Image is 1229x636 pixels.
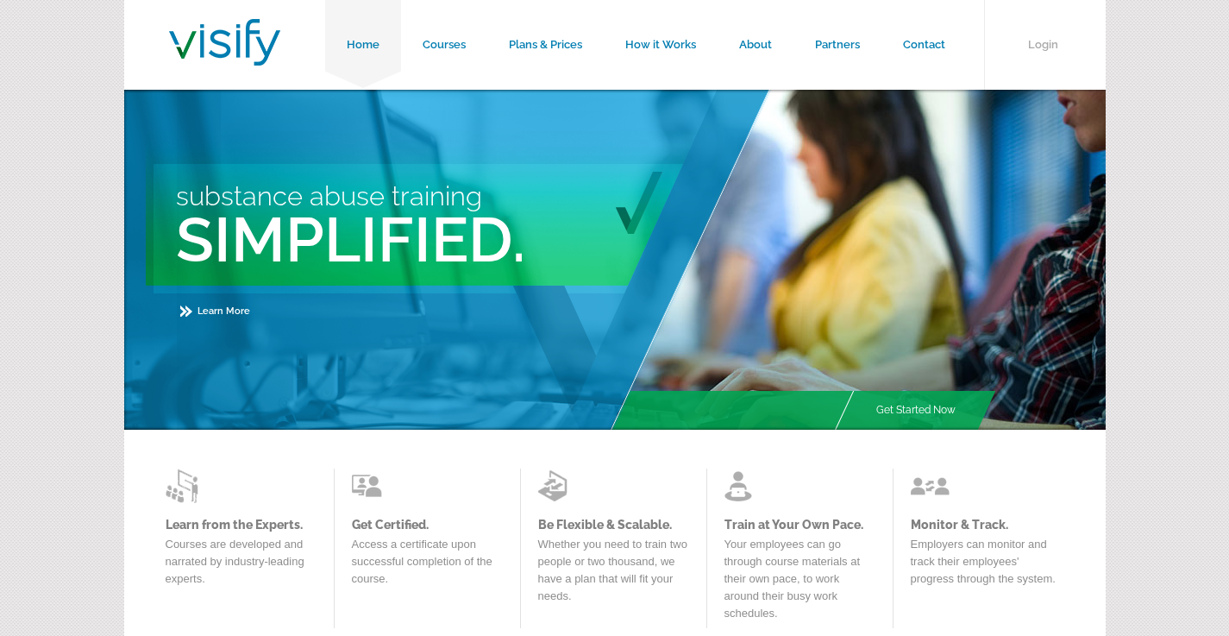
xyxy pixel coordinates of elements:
[352,536,503,596] p: Access a certificate upon successful completion of the course.
[538,469,577,503] img: Learn from the Experts
[538,518,689,532] a: Be Flexible & Scalable.
[352,469,391,503] img: Learn from the Experts
[166,469,204,503] img: Learn from the Experts
[724,536,875,631] p: Your employees can go through course materials at their own pace, to work around their busy work ...
[166,518,317,532] a: Learn from the Experts.
[724,518,875,532] a: Train at Your Own Pace.
[352,518,503,532] a: Get Certified.
[169,19,280,66] img: Visify Training
[911,469,950,503] img: Learn from the Experts
[724,469,763,503] img: Learn from the Experts
[855,391,977,430] a: Get Started Now
[180,305,250,317] a: Learn More
[911,518,1062,532] a: Monitor & Track.
[609,90,1106,430] img: Main Image
[911,536,1062,596] p: Employers can monitor and track their employees' progress through the system.
[176,203,774,276] h2: Simplified.
[166,536,317,596] p: Courses are developed and narrated by industry-leading experts.
[169,46,280,71] a: Visify Training
[176,180,774,211] h3: Substance Abuse Training
[538,536,689,614] p: Whether you need to train two people or two thousand, we have a plan that will fit your needs.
